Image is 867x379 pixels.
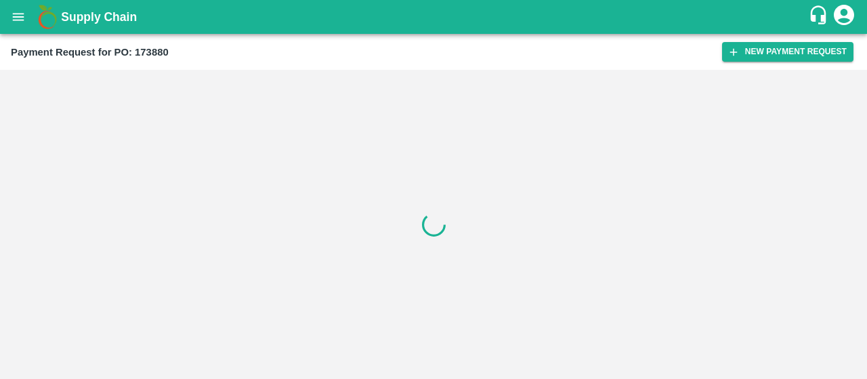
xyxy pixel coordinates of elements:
button: New Payment Request [722,42,853,62]
b: Supply Chain [61,10,137,24]
img: logo [34,3,61,31]
div: customer-support [808,5,832,29]
b: Payment Request for PO: 173880 [11,47,169,58]
button: open drawer [3,1,34,33]
div: account of current user [832,3,856,31]
a: Supply Chain [61,7,808,26]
